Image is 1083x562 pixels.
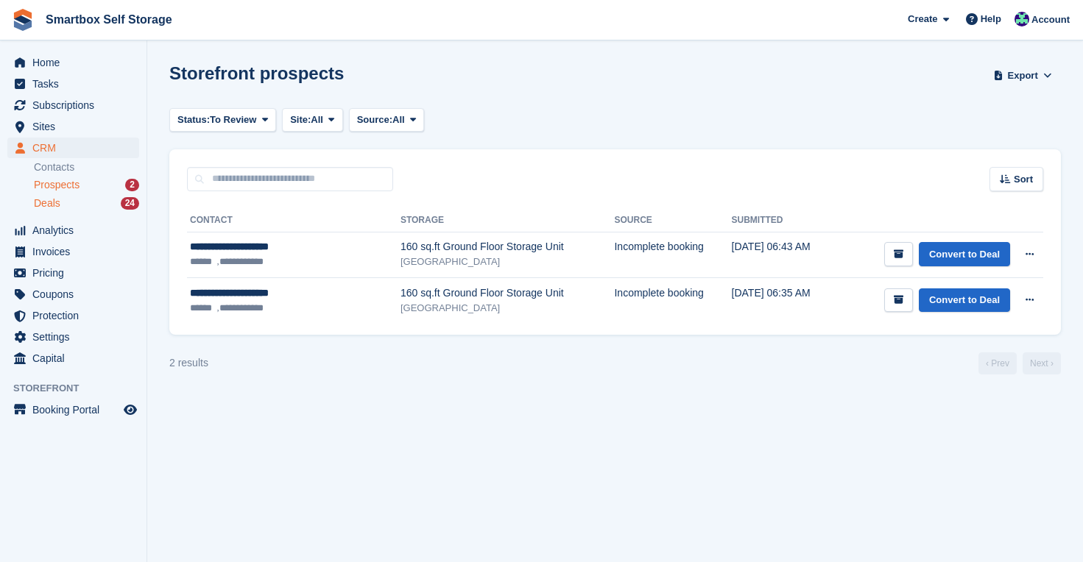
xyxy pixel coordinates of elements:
span: Source: [357,113,392,127]
a: menu [7,327,139,347]
a: menu [7,138,139,158]
img: Roger Canham [1015,12,1029,26]
a: Deals 24 [34,196,139,211]
a: menu [7,399,139,420]
div: 2 [125,179,139,191]
button: Source: All [349,108,425,132]
a: Prospects 2 [34,177,139,193]
span: Storefront [13,381,147,396]
span: Help [981,12,1001,26]
td: [DATE] 06:43 AM [732,232,835,277]
a: Preview store [121,401,139,419]
button: Status: To Review [169,108,276,132]
span: All [311,113,323,127]
span: Site: [290,113,311,127]
a: Contacts [34,160,139,174]
nav: Page [976,352,1064,374]
a: Smartbox Self Storage [40,7,178,32]
a: menu [7,263,139,283]
a: menu [7,305,139,326]
span: All [392,113,405,127]
a: menu [7,95,139,115]
span: Prospects [34,178,80,192]
td: [DATE] 06:35 AM [732,277,835,323]
a: Convert to Deal [919,242,1010,266]
td: Incomplete booking [614,232,731,277]
span: CRM [32,138,121,158]
span: To Review [210,113,256,127]
a: menu [7,284,139,305]
span: Sort [1014,172,1033,187]
div: 2 results [169,355,208,371]
th: Storage [401,209,615,232]
span: Account [1031,13,1070,27]
th: Submitted [732,209,835,232]
span: Status: [177,113,210,127]
th: Contact [187,209,401,232]
a: Convert to Deal [919,288,1010,313]
div: 160 sq.ft Ground Floor Storage Unit [401,239,615,255]
div: [GEOGRAPHIC_DATA] [401,255,615,269]
a: Previous [978,352,1017,374]
span: Pricing [32,263,121,283]
a: Next [1023,352,1061,374]
span: Coupons [32,284,121,305]
a: menu [7,116,139,137]
span: Tasks [32,74,121,94]
span: Settings [32,327,121,347]
a: menu [7,74,139,94]
span: Export [1008,68,1038,83]
h1: Storefront prospects [169,63,344,83]
span: Home [32,52,121,73]
a: menu [7,348,139,369]
div: [GEOGRAPHIC_DATA] [401,301,615,316]
th: Source [614,209,731,232]
span: Create [908,12,937,26]
span: Subscriptions [32,95,121,115]
span: Deals [34,196,60,210]
a: menu [7,241,139,262]
span: Analytics [32,220,121,241]
span: Protection [32,305,121,326]
img: stora-icon-8386f47178a22dfd0bd8f6a31ec36ba5ce8667c1dd55bd0f319d3a0aa187defe.svg [12,9,34,31]
div: 160 sq.ft Ground Floor Storage Unit [401,285,615,301]
div: 24 [121,197,139,210]
span: Booking Portal [32,399,121,420]
button: Site: All [282,108,343,132]
span: Sites [32,116,121,137]
td: Incomplete booking [614,277,731,323]
a: menu [7,52,139,73]
span: Invoices [32,241,121,262]
span: Capital [32,348,121,369]
a: menu [7,220,139,241]
button: Export [990,63,1055,88]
